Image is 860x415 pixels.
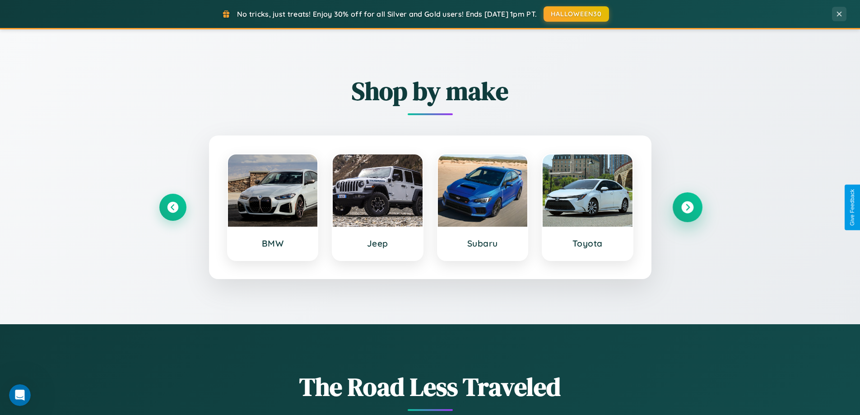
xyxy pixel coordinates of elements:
h3: Jeep [342,238,414,249]
h3: BMW [237,238,309,249]
h3: Subaru [447,238,519,249]
div: Give Feedback [849,189,855,226]
h1: The Road Less Traveled [159,369,701,404]
iframe: Intercom live chat [9,384,31,406]
h2: Shop by make [159,74,701,108]
button: HALLOWEEN30 [544,6,609,22]
h3: Toyota [552,238,623,249]
span: No tricks, just treats! Enjoy 30% off for all Silver and Gold users! Ends [DATE] 1pm PT. [237,9,537,19]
